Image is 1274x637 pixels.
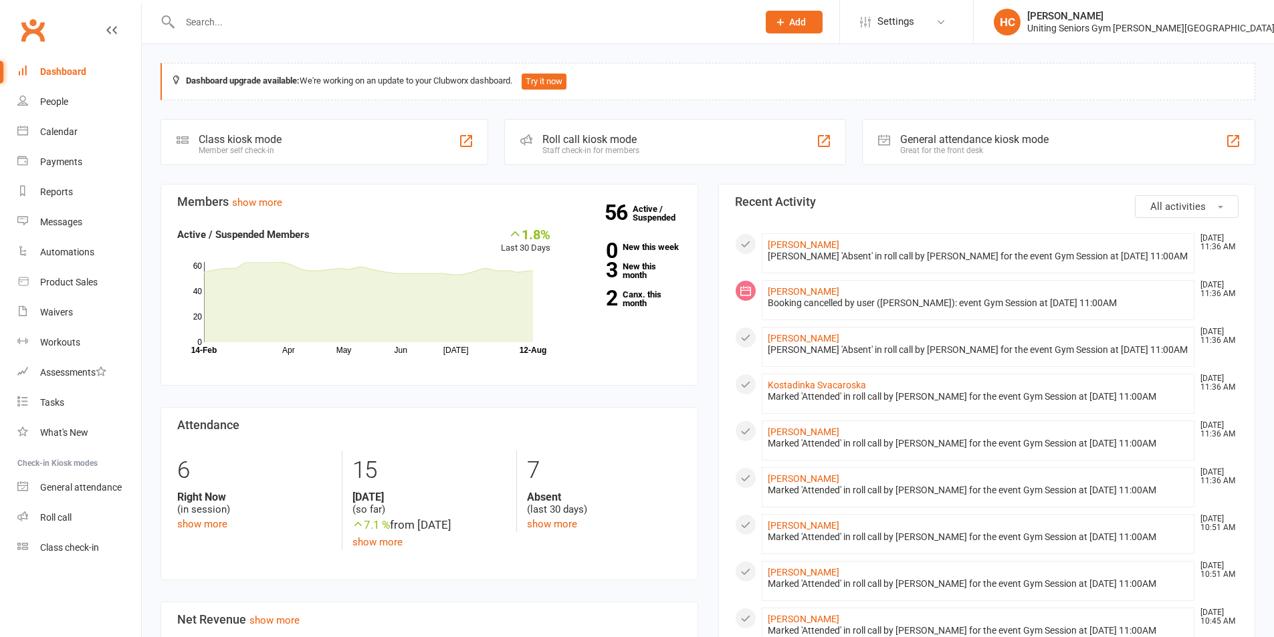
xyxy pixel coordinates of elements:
[40,482,122,493] div: General attendance
[768,333,839,344] a: [PERSON_NAME]
[735,195,1239,209] h3: Recent Activity
[768,344,1189,356] div: [PERSON_NAME] 'Absent' in roll call by [PERSON_NAME] for the event Gym Session at [DATE] 11:00AM
[177,491,332,516] div: (in session)
[768,473,839,484] a: [PERSON_NAME]
[1150,201,1206,213] span: All activities
[1194,374,1238,392] time: [DATE] 11:36 AM
[768,531,1189,543] div: Marked 'Attended' in roll call by [PERSON_NAME] for the event Gym Session at [DATE] 11:00AM
[352,491,506,516] div: (so far)
[768,578,1189,590] div: Marked 'Attended' in roll call by [PERSON_NAME] for the event Gym Session at [DATE] 11:00AM
[570,290,681,307] a: 2Canx. this month
[522,74,566,90] button: Try it now
[768,286,839,297] a: [PERSON_NAME]
[768,297,1189,309] div: Booking cancelled by user ([PERSON_NAME]): event Gym Session at [DATE] 11:00AM
[900,146,1049,155] div: Great for the front desk
[40,397,64,408] div: Tasks
[17,473,141,503] a: General attendance kiosk mode
[633,195,692,232] a: 56Active / Suspended
[17,57,141,87] a: Dashboard
[768,520,839,531] a: [PERSON_NAME]
[40,427,88,438] div: What's New
[768,239,839,250] a: [PERSON_NAME]
[199,133,282,146] div: Class kiosk mode
[17,237,141,267] a: Automations
[177,195,681,209] h3: Members
[501,227,550,241] div: 1.8%
[199,146,282,155] div: Member self check-in
[768,625,1189,636] div: Marked 'Attended' in roll call by [PERSON_NAME] for the event Gym Session at [DATE] 11:00AM
[352,516,506,534] div: from [DATE]
[352,536,403,548] a: show more
[40,96,68,107] div: People
[570,262,681,279] a: 3New this month
[352,491,506,503] strong: [DATE]
[177,451,332,491] div: 6
[605,203,633,223] strong: 56
[40,277,98,287] div: Product Sales
[177,518,227,530] a: show more
[17,207,141,237] a: Messages
[1194,468,1238,485] time: [DATE] 11:36 AM
[768,251,1189,262] div: [PERSON_NAME] 'Absent' in roll call by [PERSON_NAME] for the event Gym Session at [DATE] 11:00AM
[17,297,141,328] a: Waivers
[177,613,681,626] h3: Net Revenue
[1194,515,1238,532] time: [DATE] 10:51 AM
[527,491,681,516] div: (last 30 days)
[542,133,639,146] div: Roll call kiosk mode
[176,13,748,31] input: Search...
[177,418,681,432] h3: Attendance
[161,63,1255,100] div: We're working on an update to your Clubworx dashboard.
[1194,234,1238,251] time: [DATE] 11:36 AM
[768,567,839,578] a: [PERSON_NAME]
[17,388,141,418] a: Tasks
[40,247,94,257] div: Automations
[1194,421,1238,438] time: [DATE] 11:36 AM
[186,76,300,86] strong: Dashboard upgrade available:
[1135,195,1239,218] button: All activities
[527,518,577,530] a: show more
[768,426,839,437] a: [PERSON_NAME]
[352,518,390,531] span: 7.1 %
[40,307,73,317] div: Waivers
[768,485,1189,496] div: Marked 'Attended' in roll call by [PERSON_NAME] for the event Gym Session at [DATE] 11:00AM
[789,17,806,27] span: Add
[17,418,141,448] a: What's New
[17,267,141,297] a: Product Sales
[17,328,141,358] a: Workouts
[40,512,72,523] div: Roll call
[768,391,1189,402] div: Marked 'Attended' in roll call by [PERSON_NAME] for the event Gym Session at [DATE] 11:00AM
[570,260,617,280] strong: 3
[40,337,80,348] div: Workouts
[17,358,141,388] a: Assessments
[40,126,78,137] div: Calendar
[17,117,141,147] a: Calendar
[16,13,49,47] a: Clubworx
[17,533,141,563] a: Class kiosk mode
[570,241,617,261] strong: 0
[40,217,82,227] div: Messages
[766,11,823,33] button: Add
[1194,561,1238,579] time: [DATE] 10:51 AM
[768,614,839,624] a: [PERSON_NAME]
[570,243,681,251] a: 0New this week
[1194,608,1238,626] time: [DATE] 10:45 AM
[1194,281,1238,298] time: [DATE] 11:36 AM
[17,87,141,117] a: People
[900,133,1049,146] div: General attendance kiosk mode
[17,177,141,207] a: Reports
[177,229,310,241] strong: Active / Suspended Members
[40,156,82,167] div: Payments
[17,503,141,533] a: Roll call
[1194,328,1238,345] time: [DATE] 11:36 AM
[40,367,106,378] div: Assessments
[232,197,282,209] a: show more
[40,66,86,77] div: Dashboard
[542,146,639,155] div: Staff check-in for members
[352,451,506,491] div: 15
[768,380,866,390] a: Kostadinka Svacaroska
[501,227,550,255] div: Last 30 Days
[877,7,914,37] span: Settings
[768,438,1189,449] div: Marked 'Attended' in roll call by [PERSON_NAME] for the event Gym Session at [DATE] 11:00AM
[177,491,332,503] strong: Right Now
[527,491,681,503] strong: Absent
